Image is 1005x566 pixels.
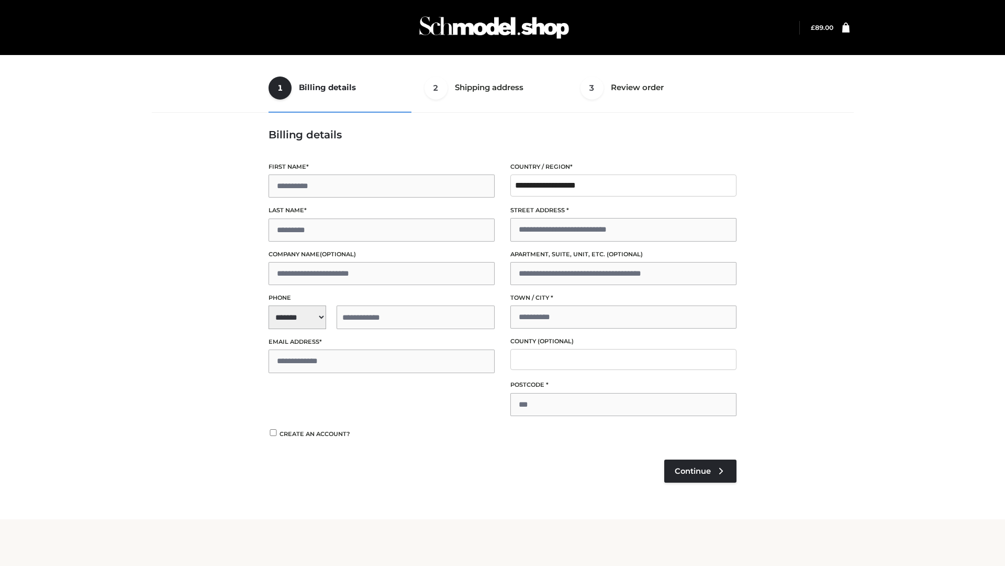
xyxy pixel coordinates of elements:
[269,249,495,259] label: Company name
[811,24,833,31] bdi: 89.00
[811,24,815,31] span: £
[510,380,736,390] label: Postcode
[607,251,643,258] span: (optional)
[416,7,573,48] img: Schmodel Admin 964
[510,205,736,215] label: Street address
[269,293,495,303] label: Phone
[811,24,833,31] a: £89.00
[280,430,350,438] span: Create an account?
[269,128,736,141] h3: Billing details
[510,249,736,259] label: Apartment, suite, unit, etc.
[269,337,495,347] label: Email address
[269,205,495,215] label: Last name
[269,429,278,436] input: Create an account?
[510,336,736,346] label: County
[510,293,736,303] label: Town / City
[320,251,356,258] span: (optional)
[538,338,574,345] span: (optional)
[675,466,711,476] span: Continue
[269,162,495,172] label: First name
[510,162,736,172] label: Country / Region
[664,460,736,483] a: Continue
